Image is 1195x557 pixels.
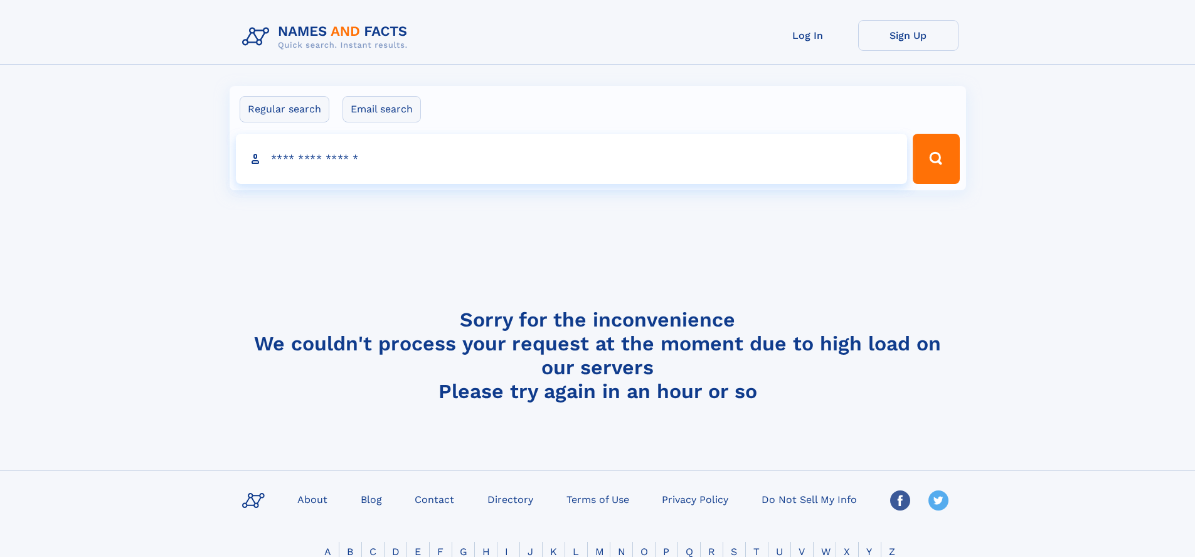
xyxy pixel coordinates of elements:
a: Sign Up [858,20,959,51]
a: Terms of Use [561,490,634,508]
label: Regular search [240,96,329,122]
img: Logo Names and Facts [237,20,418,54]
a: Log In [758,20,858,51]
button: Search Button [913,134,959,184]
a: About [292,490,332,508]
img: Facebook [890,490,910,511]
a: Contact [410,490,459,508]
input: search input [236,134,908,184]
a: Directory [482,490,538,508]
a: Privacy Policy [657,490,733,508]
img: Twitter [928,490,948,511]
h4: Sorry for the inconvenience We couldn't process your request at the moment due to high load on ou... [237,308,959,403]
a: Do Not Sell My Info [757,490,862,508]
label: Email search [343,96,421,122]
a: Blog [356,490,387,508]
